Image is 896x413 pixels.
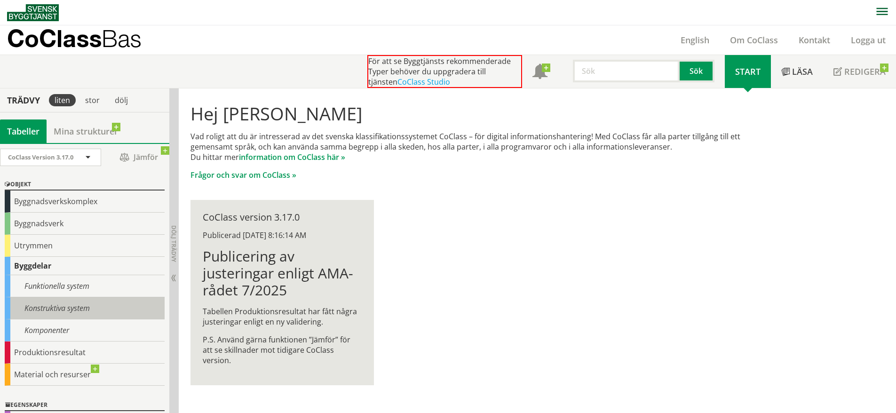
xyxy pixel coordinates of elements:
a: information om CoClass här » [239,152,345,162]
div: Byggnadsverk [5,213,165,235]
a: English [670,34,720,46]
span: Läsa [792,66,813,77]
img: Svensk Byggtjänst [7,4,59,21]
a: CoClass Studio [397,77,450,87]
span: Bas [102,24,142,52]
a: CoClassBas [7,25,162,55]
div: Komponenter [5,319,165,342]
div: Byggnadsverkskomplex [5,191,165,213]
input: Sök [573,60,680,82]
div: Publicerad [DATE] 8:16:14 AM [203,230,361,240]
div: Utrymmen [5,235,165,257]
div: Byggdelar [5,257,165,275]
p: Vad roligt att du är intresserad av det svenska klassifikationssystemet CoClass – för digital inf... [190,131,769,162]
p: CoClass [7,33,142,44]
a: Start [725,55,771,88]
span: Dölj trädvy [170,225,178,262]
span: Start [735,66,761,77]
div: CoClass version 3.17.0 [203,212,361,222]
div: Funktionella system [5,275,165,297]
h1: Publicering av justeringar enligt AMA-rådet 7/2025 [203,248,361,299]
button: Sök [680,60,714,82]
a: Kontakt [788,34,840,46]
div: dölj [109,94,134,106]
div: Produktionsresultat [5,342,165,364]
span: Notifikationer [532,65,547,80]
div: Egenskaper [5,400,165,411]
div: Konstruktiva system [5,297,165,319]
p: P.S. Använd gärna funktionen ”Jämför” för att se skillnader mot tidigare CoClass version. [203,334,361,365]
a: Logga ut [840,34,896,46]
a: Läsa [771,55,823,88]
a: Om CoClass [720,34,788,46]
div: Trädvy [2,95,45,105]
p: Tabellen Produktionsresultat har fått några justeringar enligt en ny validering. [203,306,361,327]
div: liten [49,94,76,106]
span: CoClass Version 3.17.0 [8,153,73,161]
span: Redigera [844,66,886,77]
span: Jämför [111,149,167,166]
div: För att se Byggtjänsts rekommenderade Typer behöver du uppgradera till tjänsten [367,55,522,88]
div: Material och resurser [5,364,165,386]
a: Frågor och svar om CoClass » [190,170,296,180]
a: Redigera [823,55,896,88]
div: stor [79,94,105,106]
a: Mina strukturer [47,119,125,143]
h1: Hej [PERSON_NAME] [190,103,769,124]
div: Objekt [5,179,165,191]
